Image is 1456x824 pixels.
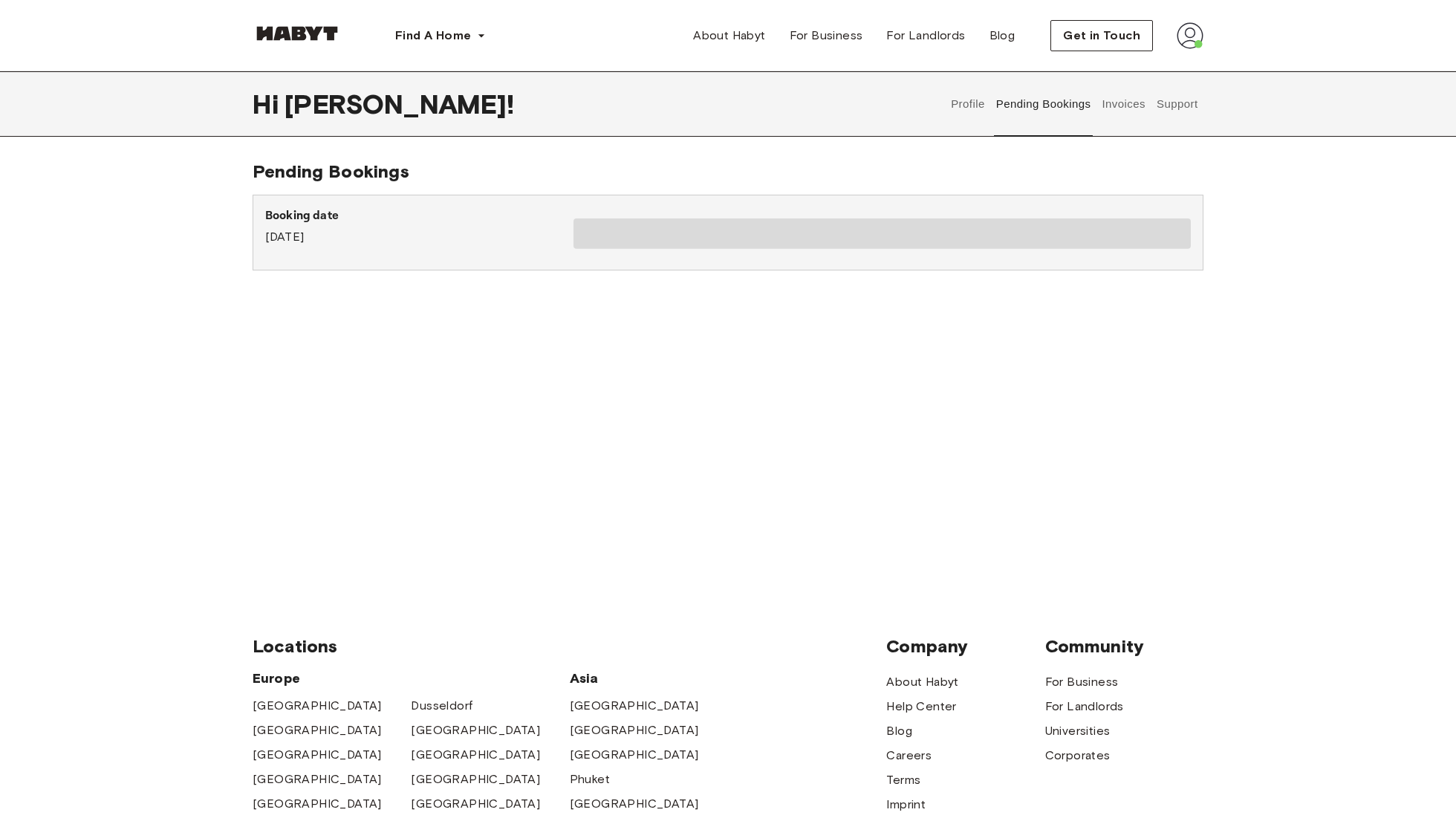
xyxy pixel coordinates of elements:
a: [GEOGRAPHIC_DATA] [411,795,540,813]
span: For Landlords [886,27,965,45]
a: Imprint [886,796,926,814]
a: Blog [886,722,912,740]
a: For Business [1045,673,1119,691]
a: Careers [886,747,932,765]
img: Habyt [253,26,342,41]
span: Hi [253,88,285,120]
button: Get in Touch [1050,20,1153,51]
a: [GEOGRAPHIC_DATA] [570,721,699,739]
p: Booking date [265,207,573,225]
a: [GEOGRAPHIC_DATA] [570,697,699,715]
a: [GEOGRAPHIC_DATA] [570,746,699,764]
a: About Habyt [886,673,958,691]
div: [DATE] [265,207,573,246]
a: [GEOGRAPHIC_DATA] [411,721,540,739]
span: About Habyt [693,27,765,45]
span: Asia [570,669,728,687]
a: Universities [1045,722,1111,740]
a: [GEOGRAPHIC_DATA] [253,795,382,813]
img: avatar [1177,22,1203,49]
a: [GEOGRAPHIC_DATA] [411,746,540,764]
a: [GEOGRAPHIC_DATA] [253,771,382,788]
span: Blog [989,27,1015,45]
span: Europe [253,669,570,687]
button: Find A Home [383,21,498,51]
a: For Landlords [1045,698,1124,716]
div: user profile tabs [946,71,1203,137]
span: Community [1045,635,1203,658]
a: For Business [778,21,875,51]
span: For Business [790,27,863,45]
span: [PERSON_NAME] ! [285,88,514,120]
button: Invoices [1100,71,1147,137]
span: Pending Bookings [253,160,409,182]
button: Profile [949,71,987,137]
a: [GEOGRAPHIC_DATA] [253,697,382,715]
button: Support [1154,71,1200,137]
a: About Habyt [681,21,777,51]
a: [GEOGRAPHIC_DATA] [411,771,540,788]
span: Get in Touch [1063,27,1140,45]
a: [GEOGRAPHIC_DATA] [253,721,382,739]
button: Pending Bookings [994,71,1093,137]
a: [GEOGRAPHIC_DATA] [570,795,699,813]
a: Corporates [1045,747,1111,765]
a: Dusseldorf [411,697,472,715]
span: Locations [253,635,886,658]
a: Phuket [570,771,610,788]
a: Terms [886,771,920,789]
a: Blog [978,21,1027,51]
span: Find A Home [395,27,471,45]
a: [GEOGRAPHIC_DATA] [253,746,382,764]
a: Help Center [886,698,956,716]
a: For Landlords [874,21,977,51]
span: Company [886,635,1044,658]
